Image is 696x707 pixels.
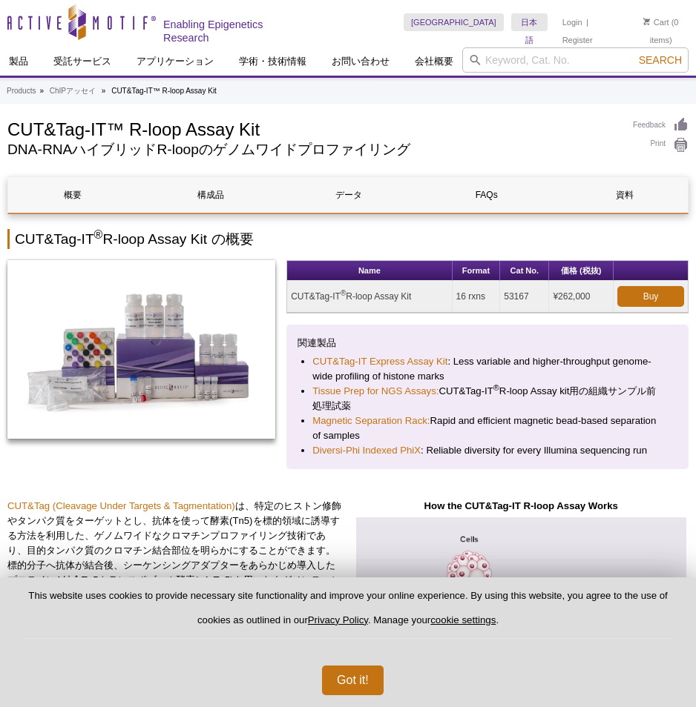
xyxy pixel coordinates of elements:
[462,47,689,73] input: Keyword, Cat. No.
[341,289,346,297] sup: ®
[562,35,593,45] a: Register
[230,47,315,76] a: 学術・技術情報
[639,54,682,66] span: Search
[7,229,689,249] h2: CUT&Tag-IT R-loop Assay Kit の概要
[453,281,501,313] td: 16 rxns
[298,336,677,351] p: 関連製品
[7,499,343,603] p: は、特定のヒストン修飾やタンパク質をターゲットとし、抗体を使って酵素(Tn5)を標的領域に誘導する方法を利用した、ゲノムワイドなクロマチンプロファイリング技術であり、目的タンパク質のクロマチン結...
[430,614,496,625] button: cookie settings
[24,589,672,639] p: This website uses cookies to provide necessary site functionality and improve your online experie...
[500,261,549,281] th: Cat No.
[633,117,689,133] a: Feedback
[562,17,582,27] a: Login
[312,384,663,414] li: CUT&Tag-IT R-loop Assay kit用の組織サンプル前処理試薬
[406,47,462,76] a: 会社概要
[7,84,36,98] a: Products
[94,228,103,241] sup: ®
[634,53,686,67] button: Search
[323,47,398,76] a: お問い合わせ
[146,177,275,213] a: 構成品
[312,414,663,443] li: Rapid and efficient magnetic bead-based separation of samples
[617,286,684,307] a: Buy
[312,384,439,399] a: Tissue Prep for NGS Assays:
[308,614,368,625] a: Privacy Policy
[128,47,223,76] a: アプリケーション
[643,18,650,25] img: Your Cart
[422,177,551,213] a: FAQs
[312,414,430,428] a: Magnetic Separation Rack:
[39,87,44,95] li: »
[284,177,413,213] a: データ
[7,117,618,139] h1: CUT&Tag-IT™ R-loop Assay Kit
[643,17,669,27] a: Cart
[404,13,504,31] a: [GEOGRAPHIC_DATA]
[493,383,499,392] sup: ®
[633,137,689,153] a: Print
[424,500,618,511] strong: How the CUT&Tag-IT R-loop Assay Works
[500,281,549,313] td: 53167
[453,261,501,281] th: Format
[511,13,548,31] a: 日本語
[549,281,614,313] td: ¥262,000
[287,281,452,313] td: CUT&Tag-IT R-loop Assay Kit
[7,260,275,439] img: CUT&Tag-IT<sup>®</sup> R-loop Assay Kit
[312,354,447,369] a: CUT&Tag-IT Express Assay Kit
[8,177,137,213] a: 概要
[549,261,614,281] th: 価格 (税抜)
[312,443,421,458] a: Diversi-Phi Indexed PhiX
[111,87,217,95] li: CUT&Tag-IT™ R-loop Assay Kit
[560,177,689,213] a: 資料
[163,18,301,44] h2: Enabling Epigenetics Research
[633,13,689,49] li: (0 items)
[322,665,384,695] button: Got it!
[312,354,663,384] li: : Less variable and higher-throughput genome-wide profiling of histone marks
[7,500,235,511] a: CUT&Tag (Cleavage Under Targets & Tagmentation)
[7,143,618,156] h2: DNA-RNAハイブリッドR-loopのゲノムワイドプロファイリング
[287,261,452,281] th: Name
[50,84,96,98] a: ChIPアッセイ
[45,47,120,76] a: 受託サービス
[586,13,588,31] li: |
[102,87,106,95] li: »
[312,443,663,458] li: : Reliable diversity for every Illumina sequencing run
